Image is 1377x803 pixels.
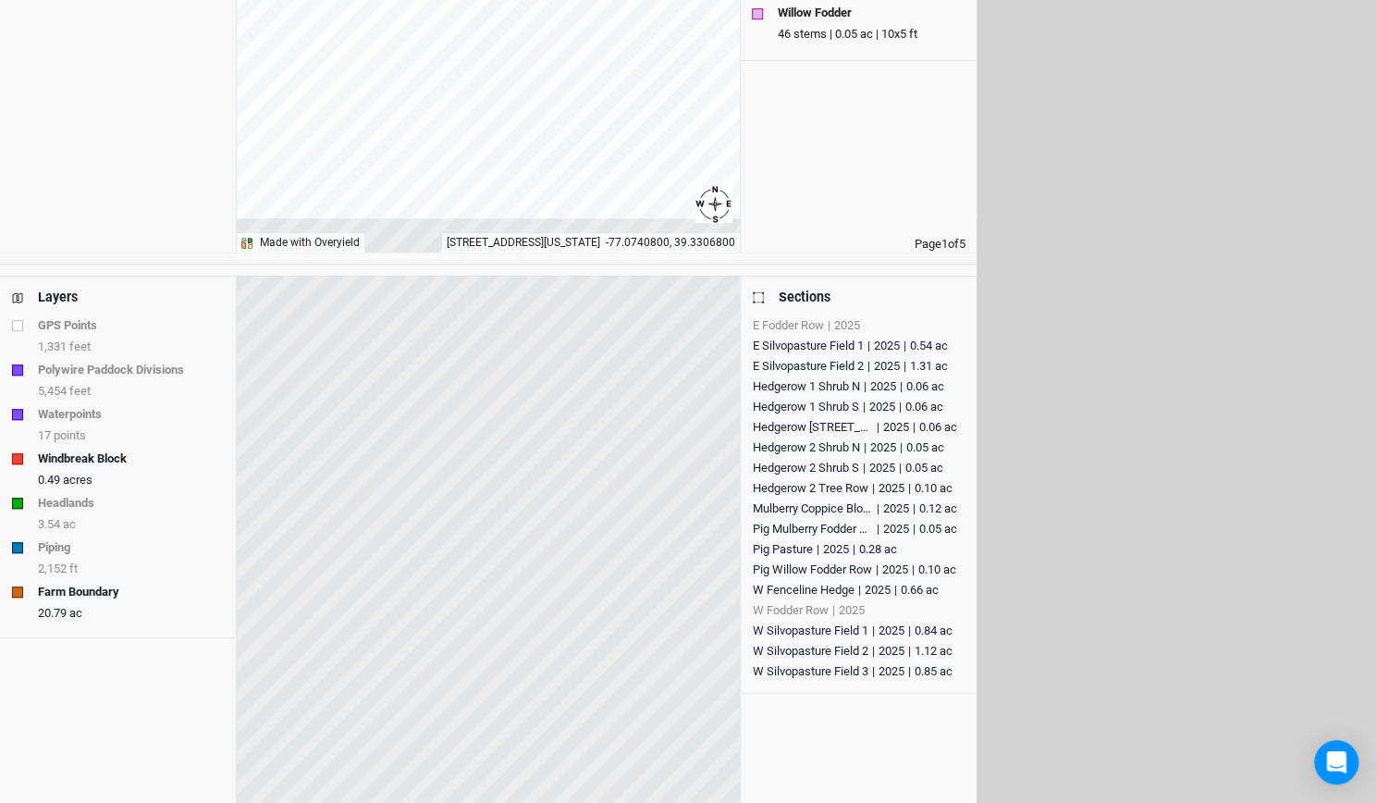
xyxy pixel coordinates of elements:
[908,662,911,681] div: |
[872,662,875,681] div: |
[752,621,958,637] button: W Silvopasture Field 1|2025|0.84 ac
[854,581,939,599] div: 2025 0.66 ac
[872,479,875,498] div: |
[864,377,867,396] div: |
[778,26,965,43] div: 46 stems | 0.05 ac | 10x5 ft
[752,315,958,332] button: E Fodder Row|2025
[908,479,911,498] div: |
[752,519,958,536] button: Pig Mulberry Fodder Row|2025|0.05 ac
[753,642,868,661] div: W Silvopasture Field 2
[858,581,861,599] div: |
[872,561,956,579] div: 2025 0.10 ac
[741,236,977,253] div: Page 1 of 5
[859,398,943,416] div: 2025 0.06 ac
[38,450,127,468] strong: Windbreak Block
[908,622,911,640] div: |
[11,493,225,530] button: Headlands3.54 ac
[11,449,225,486] button: Windbreak Block0.49 acres
[753,418,873,437] div: Hedgerow [STREET_ADDRESS]
[752,356,958,373] button: E Silvopasture Field 2|2025|1.31 ac
[752,438,958,454] button: Hedgerow 2 Shrub N|2025|0.05 ac
[38,288,78,307] div: Layers
[752,600,958,617] button: W Fodder Row|2025
[38,583,119,601] strong: Farm Boundary
[868,622,953,640] div: 2025 0.84 ac
[752,641,958,658] button: W Silvopasture Field 2|2025|1.12 ac
[38,361,184,379] strong: Polywire Paddock Divisions
[753,601,829,620] div: W Fodder Row
[817,540,819,559] div: |
[11,582,225,619] button: Farm Boundary20.79 ac
[873,520,957,538] div: 2025 0.05 ac
[38,561,224,577] div: 2,152 ft
[873,418,957,437] div: 2025 0.06 ac
[11,537,225,574] button: Piping2,152 ft
[38,605,224,622] div: 20.79 ac
[11,404,225,441] button: Waterpoints17 points
[753,439,860,457] div: Hedgerow 2 Shrub N
[753,662,868,681] div: W Silvopasture Field 3
[752,539,958,556] button: Pig Pasture|2025|0.28 ac
[868,662,953,681] div: 2025 0.85 ac
[877,418,879,437] div: |
[753,520,873,538] div: Pig Mulberry Fodder Row
[752,499,958,515] button: Mulberry Coppice Block|2025|0.12 ac
[877,520,879,538] div: |
[873,500,957,518] div: 2025 0.12 ac
[899,398,902,416] div: |
[38,405,102,424] strong: Waterpoints
[752,580,958,597] button: W Fenceline Hedge|2025|0.66 ac
[824,316,860,335] div: 2025
[900,439,903,457] div: |
[753,398,859,416] div: Hedgerow 1 Shrub S
[913,520,916,538] div: |
[38,516,224,533] div: 3.54 ac
[829,601,865,620] div: 2025
[778,5,852,21] strong: Willow Fodder
[753,459,859,477] div: Hedgerow 2 Shrub S
[753,581,854,599] div: W Fenceline Hedge
[38,316,97,335] strong: GPS Points
[753,500,873,518] div: Mulberry Coppice Block
[832,601,835,620] div: |
[913,500,916,518] div: |
[863,398,866,416] div: |
[752,336,958,352] button: E Silvopasture Field 1|2025|0.54 ac
[813,540,897,559] div: 2025 0.28 ac
[864,439,867,457] div: |
[864,357,948,376] div: 2025 1.31 ac
[38,472,224,488] div: 0.49 acres
[867,357,870,376] div: |
[877,500,879,518] div: |
[912,561,915,579] div: |
[828,316,830,335] div: |
[753,357,864,376] div: E Silvopasture Field 2
[442,233,740,253] div: [STREET_ADDRESS][US_STATE] -77.0740800, 39.3306800
[899,459,902,477] div: |
[859,459,943,477] div: 2025 0.05 ac
[38,494,94,513] strong: Headlands
[753,479,868,498] div: Hedgerow 2 Tree Row
[753,337,864,355] div: E Silvopasture Field 1
[1314,740,1359,784] div: Open Intercom Messenger
[752,478,958,495] button: Hedgerow 2 Tree Row|2025|0.10 ac
[908,642,911,661] div: |
[752,397,958,414] button: Hedgerow 1 Shrub S|2025|0.06 ac
[868,642,953,661] div: 2025 1.12 ac
[753,377,860,396] div: Hedgerow 1 Shrub N
[38,383,224,400] div: 5,454 feet
[38,339,224,355] div: 1,331 feet
[752,661,958,678] button: W Silvopasture Field 3|2025|0.85 ac
[11,315,225,352] button: GPS Points1,331 feet
[864,337,948,355] div: 2025 0.54 ac
[260,235,360,251] div: Made with Overyield
[752,458,958,475] button: Hedgerow 2 Shrub S|2025|0.05 ac
[752,417,958,434] button: Hedgerow [STREET_ADDRESS]|2025|0.06 ac
[752,560,958,576] button: Pig Willow Fodder Row|2025|0.10 ac
[753,316,824,335] div: E Fodder Row
[38,538,70,557] strong: Piping
[904,337,906,355] div: |
[867,337,870,355] div: |
[904,357,906,376] div: |
[876,561,879,579] div: |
